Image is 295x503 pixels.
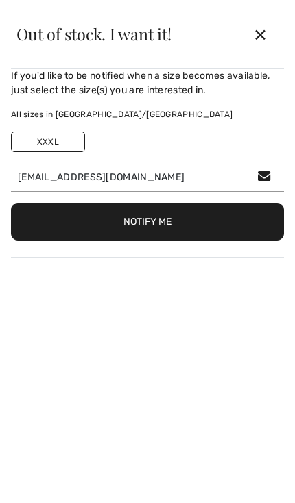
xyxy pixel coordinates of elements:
div: If you'd like to be notified when a size becomes available, just select the size(s) you are inter... [11,69,284,97]
div: Out of stock. I want it! [16,26,242,42]
input: Your E-mail Address [11,163,284,192]
div: ✕ [242,20,279,49]
span: Chat [32,10,60,22]
button: Notify Me [11,203,284,241]
div: All sizes in [GEOGRAPHIC_DATA]/[GEOGRAPHIC_DATA] [11,108,284,121]
label: XXXL [11,132,85,152]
